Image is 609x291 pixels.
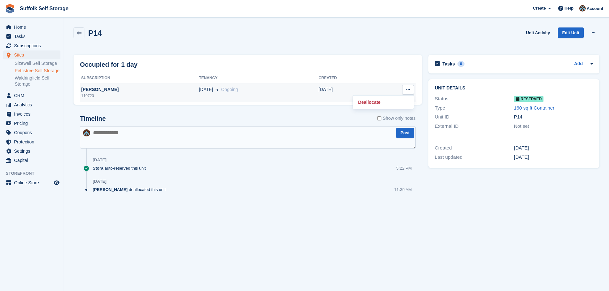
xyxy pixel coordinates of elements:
[83,129,90,136] img: Lisa Furneaux
[3,32,60,41] a: menu
[514,105,555,111] a: 160 sq ft Container
[80,93,199,99] div: 110720
[514,154,593,161] div: [DATE]
[3,110,60,119] a: menu
[14,156,52,165] span: Capital
[3,23,60,32] a: menu
[53,179,60,187] a: Preview store
[3,128,60,137] a: menu
[199,86,213,93] span: [DATE]
[93,165,103,171] span: Stora
[15,68,60,74] a: Pettistree Self Storage
[3,100,60,109] a: menu
[93,187,169,193] div: deallocated this unit
[514,144,593,152] div: [DATE]
[80,73,199,83] th: Subscription
[5,4,15,13] img: stora-icon-8386f47178a22dfd0bd8f6a31ec36ba5ce8667c1dd55bd0f319d3a0aa187defe.svg
[514,96,544,102] span: Reserved
[355,98,411,106] a: Deallocate
[579,5,586,11] img: Lisa Furneaux
[93,187,128,193] span: [PERSON_NAME]
[318,73,374,83] th: Created
[14,91,52,100] span: CRM
[6,170,64,177] span: Storefront
[14,128,52,137] span: Coupons
[435,144,514,152] div: Created
[558,27,584,38] a: Edit Unit
[435,154,514,161] div: Last updated
[394,187,412,193] div: 11:39 AM
[3,91,60,100] a: menu
[14,100,52,109] span: Analytics
[14,32,52,41] span: Tasks
[93,179,106,184] div: [DATE]
[435,95,514,103] div: Status
[3,50,60,59] a: menu
[318,83,374,102] td: [DATE]
[435,123,514,130] div: External ID
[14,119,52,128] span: Pricing
[17,3,71,14] a: Suffolk Self Storage
[396,165,412,171] div: 5:22 PM
[93,165,149,171] div: auto-reserved this unit
[14,110,52,119] span: Invoices
[80,86,199,93] div: [PERSON_NAME]
[14,23,52,32] span: Home
[523,27,552,38] a: Unit Activity
[565,5,574,11] span: Help
[3,41,60,50] a: menu
[377,115,381,122] input: Show only notes
[3,178,60,187] a: menu
[93,157,106,163] div: [DATE]
[457,61,465,67] div: 0
[435,86,593,91] h2: Unit details
[221,87,238,92] span: Ongoing
[435,104,514,112] div: Type
[80,60,137,69] h2: Occupied for 1 day
[533,5,546,11] span: Create
[199,73,318,83] th: Tenancy
[80,115,106,122] h2: Timeline
[587,5,603,12] span: Account
[14,178,52,187] span: Online Store
[88,29,102,37] h2: P14
[15,60,60,66] a: Sizewell Self Storage
[14,147,52,156] span: Settings
[3,119,60,128] a: menu
[15,75,60,87] a: Waldringfield Self Storage
[14,50,52,59] span: Sites
[435,113,514,121] div: Unit ID
[514,113,593,121] div: P14
[14,137,52,146] span: Protection
[442,61,455,67] h2: Tasks
[3,156,60,165] a: menu
[3,137,60,146] a: menu
[377,115,416,122] label: Show only notes
[514,123,593,130] div: Not set
[574,60,583,68] a: Add
[14,41,52,50] span: Subscriptions
[3,147,60,156] a: menu
[396,128,414,138] button: Post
